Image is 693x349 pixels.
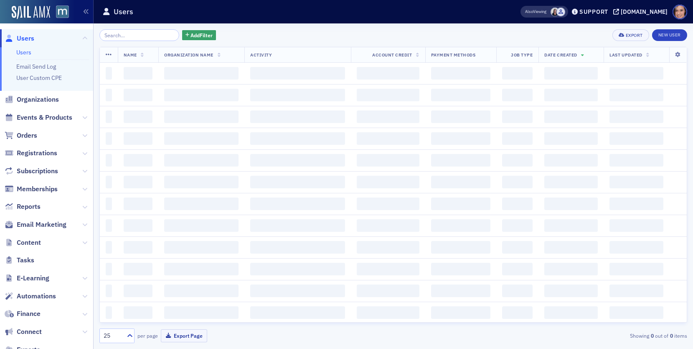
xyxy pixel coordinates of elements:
span: ‌ [544,263,598,275]
span: ‌ [250,198,345,210]
span: Orders [17,131,37,140]
span: ‌ [544,132,598,145]
a: Content [5,238,41,247]
h1: Users [114,7,133,17]
span: ‌ [502,132,533,145]
span: Email Marketing [17,220,66,229]
span: ‌ [106,154,112,167]
span: ‌ [431,176,491,188]
span: ‌ [431,285,491,297]
button: AddFilter [182,30,216,41]
span: Profile [673,5,687,19]
span: Payment Methods [431,52,476,58]
span: ‌ [124,219,153,232]
span: ‌ [544,110,598,123]
span: ‌ [124,241,153,254]
span: ‌ [502,219,533,232]
span: ‌ [431,263,491,275]
a: Reports [5,202,41,211]
strong: 0 [649,332,655,339]
span: ‌ [544,198,598,210]
a: User Custom CPE [16,74,62,82]
a: Connect [5,327,42,336]
button: Export Page [161,329,207,342]
span: Connect [17,327,42,336]
a: Subscriptions [5,167,58,176]
a: Finance [5,309,41,318]
span: ‌ [544,306,598,319]
span: ‌ [609,306,663,319]
span: Account Credit [372,52,412,58]
span: ‌ [250,176,345,188]
span: ‌ [609,198,663,210]
span: ‌ [106,198,112,210]
div: [DOMAIN_NAME] [621,8,668,15]
span: Automations [17,292,56,301]
a: Orders [5,131,37,140]
span: ‌ [357,263,419,275]
span: ‌ [357,198,419,210]
span: ‌ [431,67,491,80]
img: SailAMX [56,5,69,18]
span: ‌ [250,132,345,145]
span: ‌ [250,241,345,254]
a: Users [5,34,34,43]
span: ‌ [106,132,112,145]
span: ‌ [502,67,533,80]
span: ‌ [164,285,239,297]
span: ‌ [357,67,419,80]
a: Automations [5,292,56,301]
span: ‌ [106,67,112,80]
div: Also [525,9,533,14]
span: ‌ [124,285,153,297]
span: Job Type [511,52,533,58]
span: Organizations [17,95,59,104]
span: ‌ [250,89,345,101]
span: ‌ [609,154,663,167]
span: ‌ [502,89,533,101]
span: ‌ [250,219,345,232]
span: ‌ [357,306,419,319]
strong: 0 [668,332,674,339]
span: ‌ [502,306,533,319]
span: ‌ [431,241,491,254]
span: ‌ [502,154,533,167]
span: ‌ [609,285,663,297]
span: ‌ [357,110,419,123]
span: ‌ [124,154,153,167]
span: ‌ [250,306,345,319]
span: ‌ [502,198,533,210]
span: ‌ [164,154,239,167]
span: ‌ [544,67,598,80]
span: ‌ [502,285,533,297]
span: ‌ [544,241,598,254]
a: New User [652,29,687,41]
span: ‌ [502,176,533,188]
span: ‌ [250,154,345,167]
span: ‌ [609,67,663,80]
a: Registrations [5,149,57,158]
span: ‌ [431,154,491,167]
span: ‌ [609,110,663,123]
span: Memberships [17,185,58,194]
span: Users [17,34,34,43]
span: ‌ [431,89,491,101]
span: Events & Products [17,113,72,122]
span: ‌ [106,110,112,123]
span: ‌ [609,176,663,188]
div: Showing out of items [497,332,687,339]
span: ‌ [124,110,153,123]
span: ‌ [357,219,419,232]
span: ‌ [357,132,419,145]
span: Content [17,238,41,247]
a: Email Send Log [16,63,56,70]
span: ‌ [357,285,419,297]
span: Justin Chase [556,8,565,16]
a: Memberships [5,185,58,194]
span: Tasks [17,256,34,265]
div: Support [579,8,608,15]
span: ‌ [164,176,239,188]
button: [DOMAIN_NAME] [613,9,670,15]
span: ‌ [431,110,491,123]
input: Search… [99,29,179,41]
